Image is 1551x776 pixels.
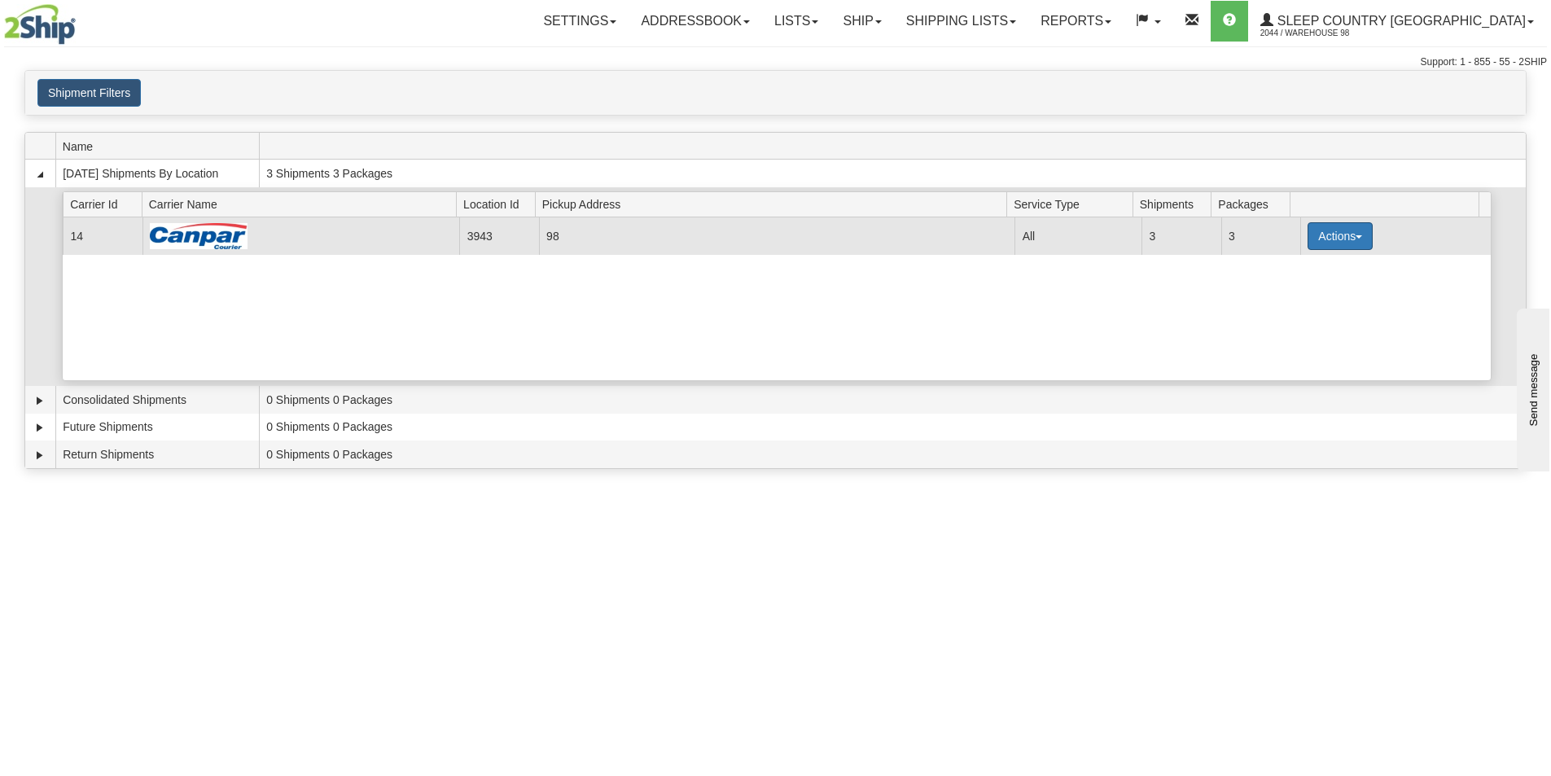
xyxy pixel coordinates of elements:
td: 98 [539,217,1015,254]
span: 2044 / Warehouse 98 [1260,25,1382,42]
a: Settings [531,1,629,42]
a: Shipping lists [894,1,1028,42]
span: Service Type [1014,191,1133,217]
td: 0 Shipments 0 Packages [259,414,1526,441]
td: 0 Shipments 0 Packages [259,441,1526,468]
img: logo2044.jpg [4,4,76,45]
iframe: chat widget [1514,305,1549,471]
td: Return Shipments [55,441,259,468]
td: 3 [1221,217,1300,254]
span: Packages [1218,191,1290,217]
div: Send message [12,14,151,26]
div: Support: 1 - 855 - 55 - 2SHIP [4,55,1547,69]
a: Expand [32,392,48,409]
span: Name [63,134,259,159]
td: Consolidated Shipments [55,386,259,414]
td: 3943 [459,217,538,254]
td: 3 [1141,217,1220,254]
span: Pickup Address [542,191,1007,217]
td: 3 Shipments 3 Packages [259,160,1526,187]
a: Addressbook [629,1,762,42]
a: Sleep Country [GEOGRAPHIC_DATA] 2044 / Warehouse 98 [1248,1,1546,42]
td: 0 Shipments 0 Packages [259,386,1526,414]
td: 14 [63,217,142,254]
button: Actions [1308,222,1373,250]
a: Expand [32,419,48,436]
a: Reports [1028,1,1124,42]
a: Collapse [32,166,48,182]
img: Canpar [150,223,248,249]
span: Sleep Country [GEOGRAPHIC_DATA] [1273,14,1526,28]
span: Carrier Id [70,191,142,217]
td: Future Shipments [55,414,259,441]
span: Shipments [1140,191,1211,217]
a: Ship [830,1,893,42]
a: Expand [32,447,48,463]
td: All [1014,217,1141,254]
span: Carrier Name [149,191,457,217]
button: Shipment Filters [37,79,141,107]
td: [DATE] Shipments By Location [55,160,259,187]
span: Location Id [463,191,535,217]
a: Lists [762,1,830,42]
